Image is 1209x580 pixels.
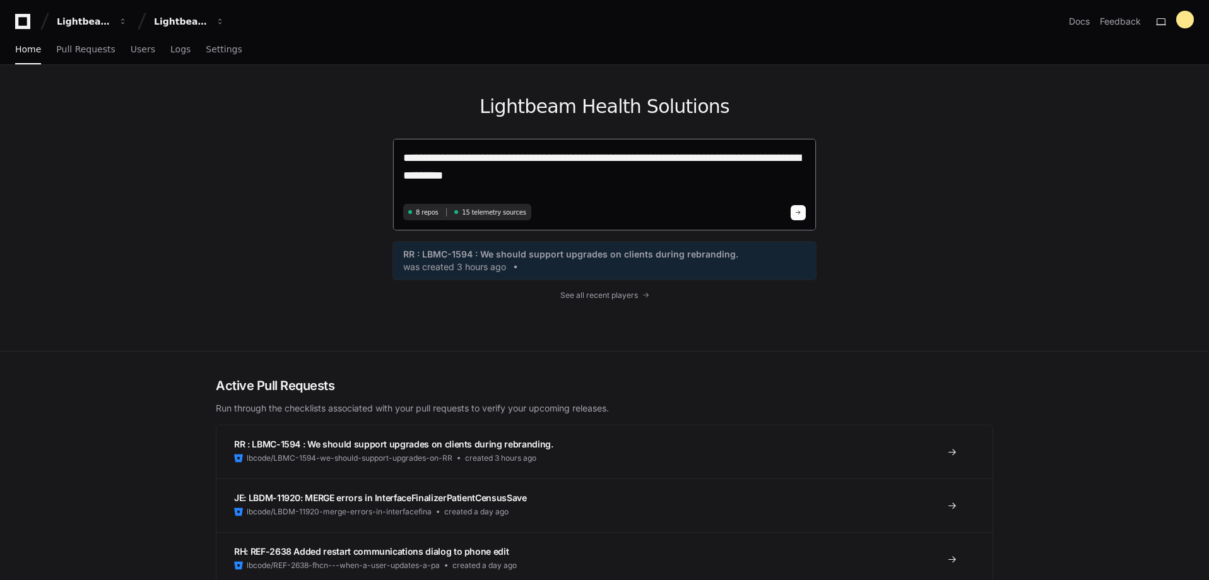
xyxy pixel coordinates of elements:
span: 15 telemetry sources [462,208,526,217]
button: Lightbeam Health Solutions [149,10,230,33]
button: Lightbeam Health [52,10,133,33]
h1: Lightbeam Health Solutions [392,95,817,118]
a: RR : LBMC-1594 : We should support upgrades on clients during rebranding.lbcode/LBMC-1594-we-shou... [216,425,993,478]
span: JE: LBDM-11920: MERGE errors in InterfaceFinalizerPatientCensusSave [234,492,527,503]
h2: Active Pull Requests [216,377,993,394]
span: lbcode/LBMC-1594-we-should-support-upgrades-on-RR [247,453,452,463]
a: Logs [170,35,191,64]
span: created a day ago [452,560,517,571]
span: RR : LBMC-1594 : We should support upgrades on clients during rebranding. [234,439,553,449]
span: created 3 hours ago [465,453,536,463]
a: Docs [1069,15,1090,28]
span: Home [15,45,41,53]
span: Logs [170,45,191,53]
span: Users [131,45,155,53]
a: Users [131,35,155,64]
span: lbcode/LBDM-11920-merge-errors-in-interfacefina [247,507,432,517]
span: RR : LBMC-1594 : We should support upgrades on clients during rebranding. [403,248,738,261]
span: lbcode/REF-2638-fhcn---when-a-user-updates-a-pa [247,560,440,571]
button: Feedback [1100,15,1141,28]
div: Lightbeam Health [57,15,111,28]
a: JE: LBDM-11920: MERGE errors in InterfaceFinalizerPatientCensusSavelbcode/LBDM-11920-merge-errors... [216,478,993,532]
a: Home [15,35,41,64]
span: RH: REF-2638 Added restart communications dialog to phone edit [234,546,509,557]
div: Lightbeam Health Solutions [154,15,208,28]
span: See all recent players [560,290,638,300]
span: created a day ago [444,507,509,517]
span: was created 3 hours ago [403,261,506,273]
span: 8 repos [416,208,439,217]
p: Run through the checklists associated with your pull requests to verify your upcoming releases. [216,402,993,415]
a: Pull Requests [56,35,115,64]
span: Settings [206,45,242,53]
a: See all recent players [392,290,817,300]
span: Pull Requests [56,45,115,53]
a: Settings [206,35,242,64]
a: RR : LBMC-1594 : We should support upgrades on clients during rebranding.was created 3 hours ago [403,248,806,273]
